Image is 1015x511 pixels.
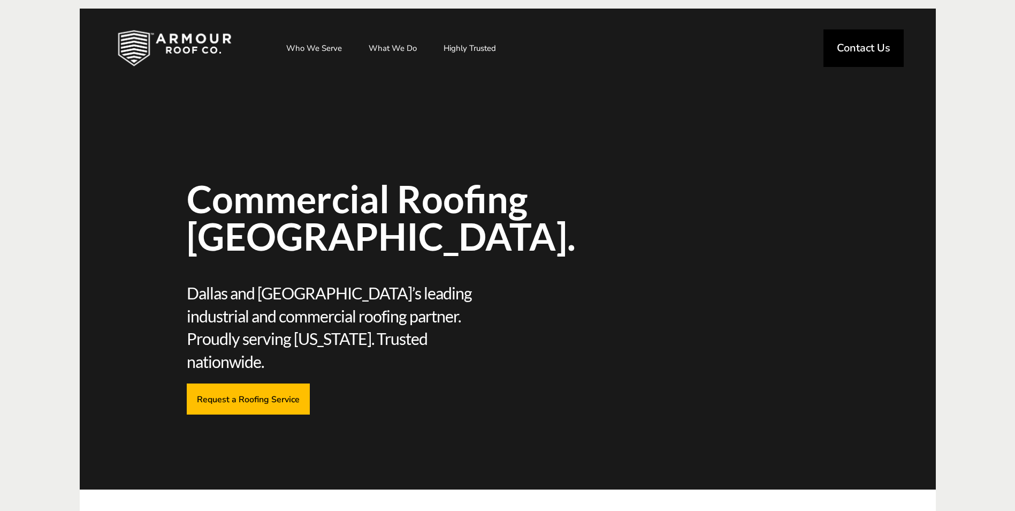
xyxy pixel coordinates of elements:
a: Request a Roofing Service [187,384,310,414]
img: Industrial and Commercial Roofing Company | Armour Roof Co. [101,21,248,75]
a: Highly Trusted [433,35,507,62]
span: Dallas and [GEOGRAPHIC_DATA]’s leading industrial and commercial roofing partner. Proudly serving... [187,282,504,373]
span: Commercial Roofing [GEOGRAPHIC_DATA]. [187,180,663,255]
a: Who We Serve [276,35,353,62]
a: What We Do [358,35,428,62]
span: Contact Us [837,43,890,54]
a: Contact Us [823,29,904,67]
span: Request a Roofing Service [197,394,300,404]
